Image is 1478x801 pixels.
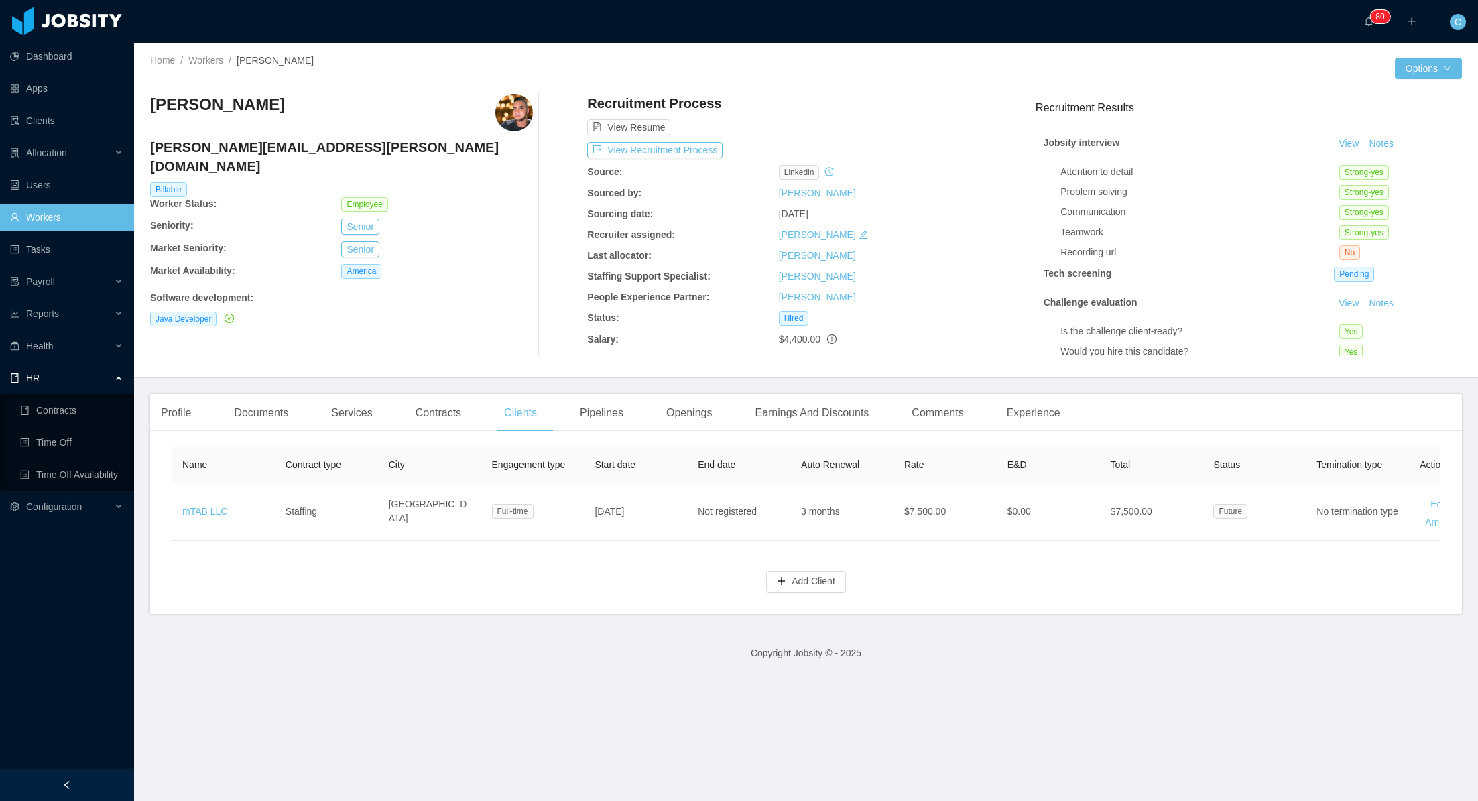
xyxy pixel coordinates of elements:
div: Communication [1060,205,1339,219]
b: Salary: [587,334,619,345]
a: icon: appstoreApps [10,75,123,102]
a: mTAB LLC [182,506,227,517]
a: [PERSON_NAME] [779,188,856,198]
span: / [180,55,183,66]
button: Edit [1420,494,1457,515]
button: icon: file-textView Resume [587,119,670,135]
i: icon: medicine-box [10,341,19,351]
span: Temination type [1316,459,1382,470]
div: Contracts [405,394,472,432]
strong: Challenge evaluation [1044,297,1137,308]
span: [DATE] [779,208,808,219]
span: Employee [341,197,387,212]
span: linkedin [779,165,820,180]
a: [PERSON_NAME] [779,229,856,240]
i: icon: bell [1364,17,1373,26]
strong: Tech screening [1044,268,1112,279]
span: / [229,55,231,66]
a: icon: exportView Recruitment Process [587,145,723,156]
div: Teamwork [1060,225,1339,239]
td: No termination type [1306,483,1409,541]
a: Home [150,55,175,66]
span: Strong-yes [1339,205,1389,220]
span: Rate [904,459,924,470]
b: Status: [587,312,619,323]
a: icon: bookContracts [20,397,123,424]
span: Billable [150,182,187,197]
span: Hired [779,311,809,326]
a: icon: pie-chartDashboard [10,43,123,70]
i: icon: check-circle [225,314,234,323]
a: View [1334,138,1363,149]
div: Would you hire this candidate? [1060,345,1339,359]
span: $4,400.00 [779,334,820,345]
span: [PERSON_NAME] [237,55,314,66]
button: icon: exportView Recruitment Process [587,142,723,158]
span: End date [698,459,735,470]
td: $7,500.00 [894,483,997,541]
span: Name [182,459,207,470]
i: icon: edit [859,230,868,239]
img: c1ae0452-2d6e-420c-aab3-1a838978304e_68cc3b33d4772-400w.png [495,94,533,131]
a: Edit [1430,499,1446,509]
b: Software development : [150,292,253,303]
a: [PERSON_NAME] [779,271,856,282]
span: E&D [1007,459,1027,470]
a: View [1334,298,1363,308]
span: Strong-yes [1339,165,1389,180]
a: icon: profileTasks [10,236,123,263]
span: Strong-yes [1339,185,1389,200]
a: icon: profileTime Off [20,429,123,456]
span: [DATE] [595,506,624,517]
b: Sourcing date: [587,208,653,219]
span: America [341,264,381,279]
span: Engagement type [492,459,566,470]
span: Configuration [26,501,82,512]
a: icon: userWorkers [10,204,123,231]
b: People Experience Partner: [587,292,709,302]
b: Market Availability: [150,265,235,276]
b: Sourced by: [587,188,641,198]
i: icon: book [10,373,19,383]
button: icon: plusAdd Client [766,571,846,593]
a: icon: robotUsers [10,172,123,198]
a: Workers [188,55,223,66]
td: 3 months [790,483,894,541]
a: icon: file-textView Resume [587,122,670,133]
span: Total [1111,459,1131,470]
span: C [1455,14,1461,30]
td: [GEOGRAPHIC_DATA] [378,483,481,541]
b: Source: [587,166,622,177]
span: Health [26,341,53,351]
span: No [1339,245,1360,260]
span: Actions [1420,459,1451,470]
a: icon: auditClients [10,107,123,134]
p: 8 [1375,10,1380,23]
span: HR [26,373,40,383]
i: icon: history [824,167,834,176]
i: icon: line-chart [10,309,19,318]
a: [PERSON_NAME] [779,250,856,261]
i: icon: solution [10,148,19,158]
span: Status [1213,459,1240,470]
div: Attention to detail [1060,165,1339,179]
b: Market Seniority: [150,243,227,253]
div: Clients [493,394,548,432]
h3: [PERSON_NAME] [150,94,285,115]
div: Is the challenge client-ready? [1060,324,1339,338]
span: Start date [595,459,635,470]
strong: Jobsity interview [1044,137,1120,148]
div: Documents [223,394,299,432]
h4: [PERSON_NAME][EMAIL_ADDRESS][PERSON_NAME][DOMAIN_NAME] [150,138,533,176]
div: Openings [656,394,723,432]
i: icon: plus [1407,17,1416,26]
i: icon: file-protect [10,277,19,286]
div: Profile [150,394,202,432]
p: 0 [1380,10,1385,23]
sup: 80 [1370,10,1390,23]
div: Comments [901,394,974,432]
a: icon: check-circle [222,313,234,324]
button: Optionsicon: down [1395,58,1462,79]
span: Reports [26,308,59,319]
span: Pending [1334,267,1374,282]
